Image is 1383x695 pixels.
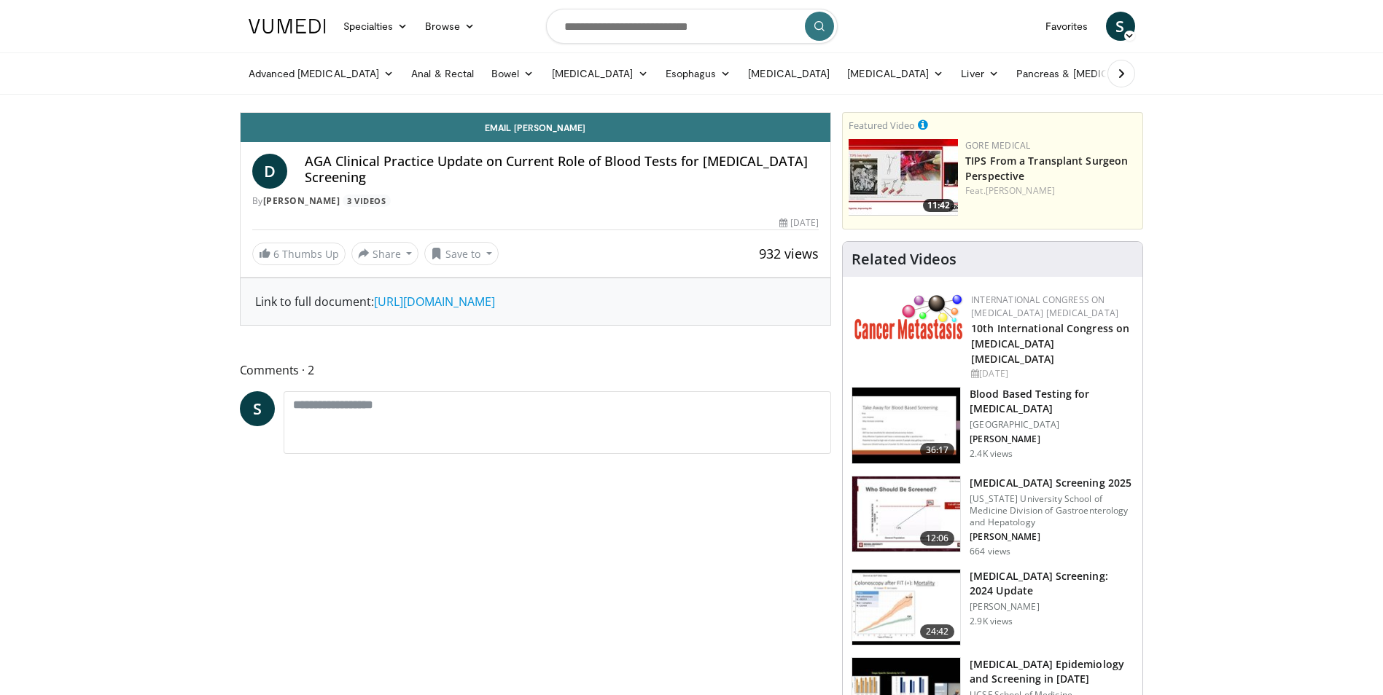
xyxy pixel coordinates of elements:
[249,19,326,34] img: VuMedi Logo
[343,195,391,207] a: 3 Videos
[920,624,955,639] span: 24:42
[252,195,819,208] div: By
[240,391,275,426] a: S
[965,154,1128,183] a: TIPS From a Transplant Surgeon Perspective
[852,569,1134,646] a: 24:42 [MEDICAL_DATA] Screening: 2024 Update [PERSON_NAME] 2.9K views
[759,245,819,262] span: 932 views
[852,251,957,268] h4: Related Videos
[351,242,419,265] button: Share
[543,59,657,88] a: [MEDICAL_DATA]
[965,139,1030,152] a: Gore Medical
[970,657,1134,686] h3: [MEDICAL_DATA] Epidemiology and Screening in [DATE]
[852,476,960,552] img: 92e7bb93-159d-40f8-a927-22b1dfdc938f.150x105_q85_crop-smart_upscale.jpg
[838,59,952,88] a: [MEDICAL_DATA]
[273,247,279,261] span: 6
[852,570,960,645] img: ac114b1b-ca58-43de-a309-898d644626b7.150x105_q85_crop-smart_upscale.jpg
[920,531,955,546] span: 12:06
[849,119,915,132] small: Featured Video
[970,433,1134,445] p: [PERSON_NAME]
[240,361,832,380] span: Comments 2
[986,184,1055,197] a: [PERSON_NAME]
[852,388,960,463] img: 0a3144ee-dd9e-4a17-be35-ba5190d246eb.150x105_q85_crop-smart_upscale.jpg
[240,59,403,88] a: Advanced [MEDICAL_DATA]
[970,569,1134,598] h3: [MEDICAL_DATA] Screening: 2024 Update
[657,59,740,88] a: Esophagus
[252,154,287,189] a: D
[854,294,964,339] img: 6ff8bc22-9509-4454-a4f8-ac79dd3b8976.png.150x105_q85_autocrop_double_scale_upscale_version-0.2.png
[970,601,1134,613] p: [PERSON_NAME]
[305,154,819,185] h4: AGA Clinical Practice Update on Current Role of Blood Tests for [MEDICAL_DATA] Screening
[970,531,1134,543] p: [PERSON_NAME]
[241,113,831,142] a: Email [PERSON_NAME]
[970,476,1134,490] h3: [MEDICAL_DATA] Screening 2025
[1037,12,1097,41] a: Favorites
[1008,59,1178,88] a: Pancreas & [MEDICAL_DATA]
[252,243,346,265] a: 6 Thumbs Up
[335,12,417,41] a: Specialties
[971,321,1129,366] a: 10th International Congress on [MEDICAL_DATA] [MEDICAL_DATA]
[739,59,838,88] a: [MEDICAL_DATA]
[852,476,1134,557] a: 12:06 [MEDICAL_DATA] Screening 2025 [US_STATE] University School of Medicine Division of Gastroen...
[374,294,495,310] a: [URL][DOMAIN_NAME]
[255,293,817,310] div: Link to full document:
[952,59,1007,88] a: Liver
[852,387,1134,464] a: 36:17 Blood Based Testing for [MEDICAL_DATA] [GEOGRAPHIC_DATA] [PERSON_NAME] 2.4K views
[970,419,1134,431] p: [GEOGRAPHIC_DATA]
[546,9,838,44] input: Search topics, interventions
[970,616,1013,627] p: 2.9K views
[416,12,483,41] a: Browse
[971,367,1131,380] div: [DATE]
[849,139,958,216] a: 11:42
[971,294,1118,319] a: International Congress on [MEDICAL_DATA] [MEDICAL_DATA]
[483,59,542,88] a: Bowel
[965,184,1137,197] div: Feat.
[970,448,1013,460] p: 2.4K views
[970,493,1134,528] p: [US_STATE] University School of Medicine Division of Gastroenterology and Hepatology
[424,242,499,265] button: Save to
[923,199,954,212] span: 11:42
[970,546,1010,557] p: 664 views
[849,139,958,216] img: 4003d3dc-4d84-4588-a4af-bb6b84f49ae6.150x105_q85_crop-smart_upscale.jpg
[970,387,1134,416] h3: Blood Based Testing for [MEDICAL_DATA]
[402,59,483,88] a: Anal & Rectal
[920,443,955,458] span: 36:17
[779,216,819,229] div: [DATE]
[263,195,340,207] a: [PERSON_NAME]
[1106,12,1135,41] a: S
